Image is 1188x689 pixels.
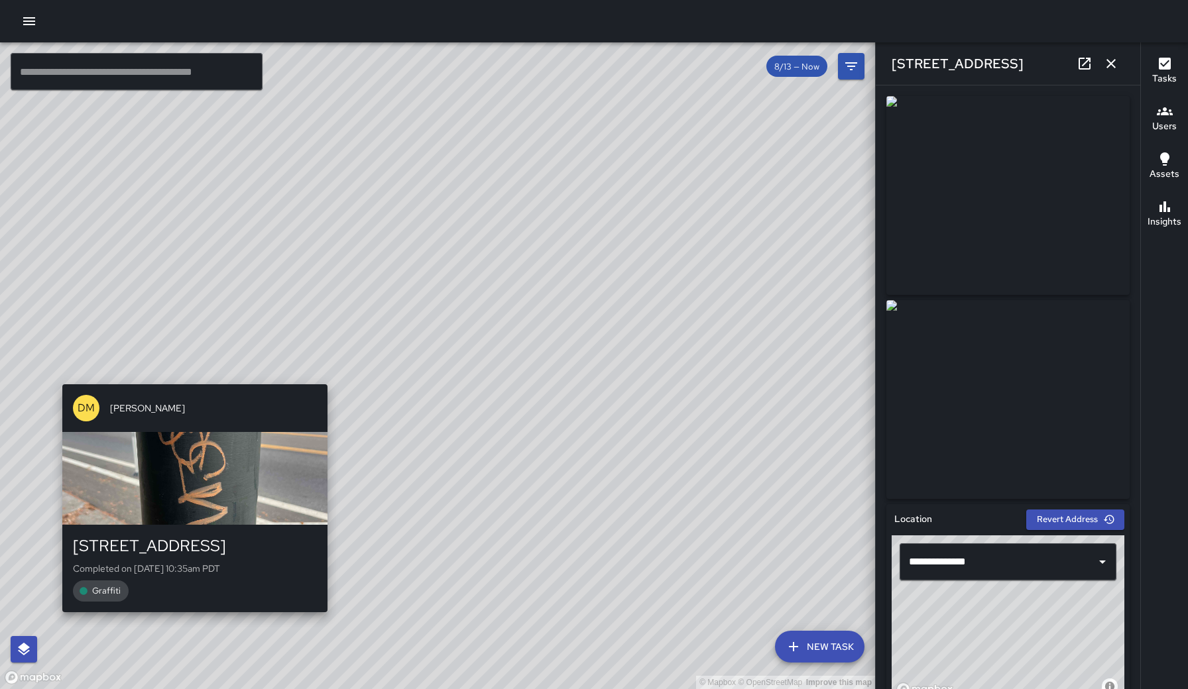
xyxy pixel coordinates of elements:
button: Filters [838,53,864,79]
button: Users [1141,95,1188,143]
h6: Location [894,512,932,527]
h6: Tasks [1152,72,1177,86]
img: request_images%2Fc302c340-788f-11f0-9f02-6b77fd36fd3c [886,300,1130,499]
span: 8/13 — Now [766,61,827,72]
button: New Task [775,631,864,662]
h6: Insights [1148,215,1181,229]
h6: [STREET_ADDRESS] [892,53,1024,74]
button: Open [1093,553,1112,571]
span: Graffiti [84,585,129,596]
button: Tasks [1141,48,1188,95]
img: request_images%2Fc2094810-788f-11f0-9f02-6b77fd36fd3c [886,96,1130,295]
p: DM [78,400,95,416]
p: Completed on [DATE] 10:35am PDT [73,562,317,575]
button: Assets [1141,143,1188,191]
h6: Assets [1150,167,1179,182]
button: DM[PERSON_NAME][STREET_ADDRESS]Completed on [DATE] 10:35am PDTGraffiti [62,384,327,612]
button: Revert Address [1026,509,1124,530]
h6: Users [1152,119,1177,134]
div: [STREET_ADDRESS] [73,535,317,556]
button: Insights [1141,191,1188,238]
span: [PERSON_NAME] [110,401,317,415]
